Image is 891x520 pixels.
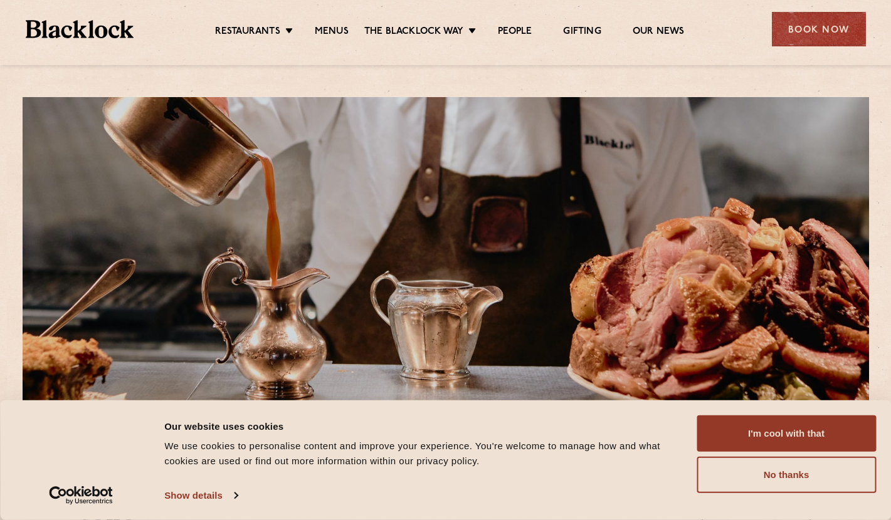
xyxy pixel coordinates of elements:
[26,486,136,505] a: Usercentrics Cookiebot - opens in a new window
[633,26,685,39] a: Our News
[164,486,237,505] a: Show details
[164,439,682,469] div: We use cookies to personalise content and improve your experience. You're welcome to manage how a...
[498,26,532,39] a: People
[364,26,463,39] a: The Blacklock Way
[697,415,876,452] button: I'm cool with that
[164,419,682,434] div: Our website uses cookies
[772,12,866,46] div: Book Now
[563,26,601,39] a: Gifting
[697,457,876,493] button: No thanks
[215,26,280,39] a: Restaurants
[26,20,134,38] img: BL_Textured_Logo-footer-cropped.svg
[315,26,349,39] a: Menus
